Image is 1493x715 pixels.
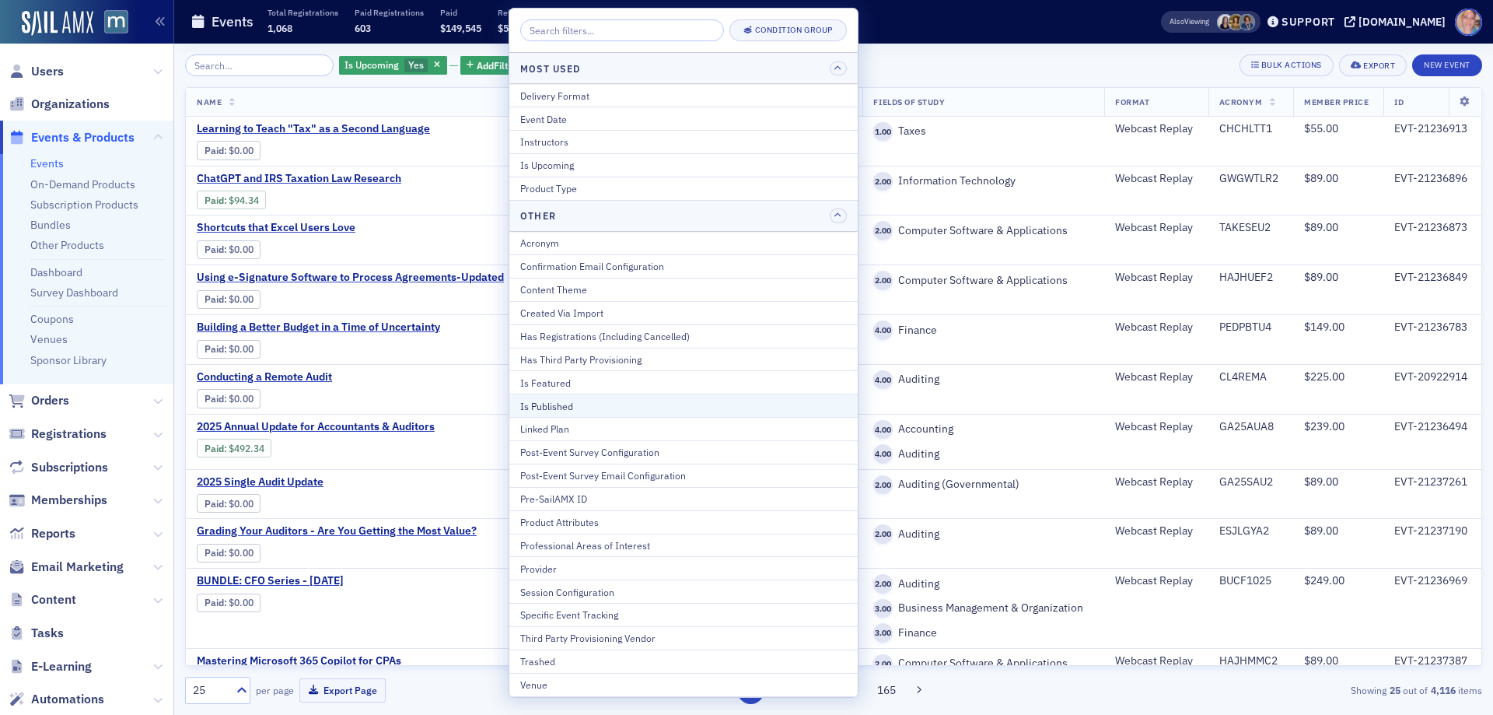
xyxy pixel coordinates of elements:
[205,293,224,305] a: Paid
[873,599,893,619] span: 3.00
[1394,122,1470,136] div: EVT-21236913
[22,11,93,36] img: SailAMX
[509,626,858,650] button: Third Party Provisioning Vendor
[205,597,229,608] span: :
[197,574,458,588] span: BUNDLE: CFO Series - October 2025
[229,498,253,510] span: $0.00
[893,447,939,461] span: Auditing
[1239,14,1255,30] span: Chris Dougherty
[520,209,556,223] h4: Other
[1304,475,1338,489] span: $89.00
[9,63,64,80] a: Users
[205,145,224,156] a: Paid
[1394,420,1470,434] div: EVT-21236494
[205,244,229,255] span: :
[1115,475,1198,489] div: Webcast Replay
[9,459,108,476] a: Subscriptions
[30,156,64,170] a: Events
[31,658,92,675] span: E-Learning
[1394,370,1470,384] div: EVT-20922914
[1219,321,1283,335] div: PEDPBTU4
[1344,16,1451,27] button: [DOMAIN_NAME]
[520,445,847,459] div: Post-Event Survey Configuration
[1115,370,1198,384] div: Webcast Replay
[893,657,1068,671] span: Computer Software & Applications
[498,7,534,18] p: Refunded
[1281,15,1335,29] div: Support
[520,631,847,645] div: Third Party Provisioning Vendor
[520,181,847,195] div: Product Type
[893,274,1068,288] span: Computer Software & Applications
[205,597,224,608] a: Paid
[229,547,253,559] span: $0.00
[205,195,229,206] span: :
[197,240,260,259] div: Paid: 0 - $0
[197,96,222,107] span: Name
[893,577,939,591] span: Auditing
[31,459,108,476] span: Subscriptions
[520,236,847,250] div: Acronym
[31,525,75,542] span: Reports
[197,389,260,408] div: Paid: 0 - $0
[520,89,847,103] div: Delivery Format
[509,417,858,440] button: Linked Plan
[520,562,847,576] div: Provider
[197,574,458,588] a: BUNDLE: CFO Series - [DATE]
[509,301,858,324] button: Created Via Import
[229,145,253,156] span: $0.00
[9,426,107,443] a: Registrations
[893,626,937,640] span: Finance
[197,370,458,384] a: Conducting a Remote Audit
[205,393,224,405] a: Paid
[520,352,847,366] div: Has Third Party Provisioning
[1170,16,1209,27] span: Viewing
[9,658,92,675] a: E-Learning
[520,654,847,668] div: Trashed
[509,232,858,254] button: Acronym
[355,22,371,34] span: 603
[440,22,481,34] span: $149,545
[1228,14,1244,30] span: Laura Swann
[873,221,893,240] span: 2.00
[893,324,937,338] span: Finance
[1115,321,1198,335] div: Webcast Replay
[229,597,253,608] span: $0.00
[197,524,477,538] span: Grading Your Auditors - Are You Getting the Most Value?
[30,286,118,300] a: Survey Dashboard
[893,174,1016,188] span: Information Technology
[30,265,82,279] a: Dashboard
[9,392,69,409] a: Orders
[31,559,124,576] span: Email Marketing
[30,218,71,232] a: Bundles
[1304,654,1338,668] span: $89.00
[205,145,229,156] span: :
[1115,96,1149,107] span: Format
[1304,524,1338,538] span: $89.00
[1219,475,1283,489] div: GA25SAU2
[509,673,858,696] button: Venue
[197,271,504,285] a: Using e-Signature Software to Process Agreements-Updated
[873,623,893,643] span: 3.00
[9,525,75,542] a: Reports
[509,534,858,557] button: Professional Areas of Interest
[31,129,135,146] span: Events & Products
[873,654,893,674] span: 2.00
[893,224,1068,238] span: Computer Software & Applications
[1304,171,1338,185] span: $89.00
[509,556,858,580] button: Provider
[104,10,128,34] img: SailAMX
[30,312,74,326] a: Coupons
[9,691,104,708] a: Automations
[520,306,847,320] div: Created Via Import
[344,58,399,71] span: Is Upcoming
[509,324,858,348] button: Has Registrations (Including Cancelled)
[520,608,847,622] div: Specific Event Tracking
[31,96,110,113] span: Organizations
[520,468,847,482] div: Post-Event Survey Email Configuration
[205,547,229,559] span: :
[1115,654,1198,668] div: Webcast Replay
[873,574,893,594] span: 2.00
[9,129,135,146] a: Events & Products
